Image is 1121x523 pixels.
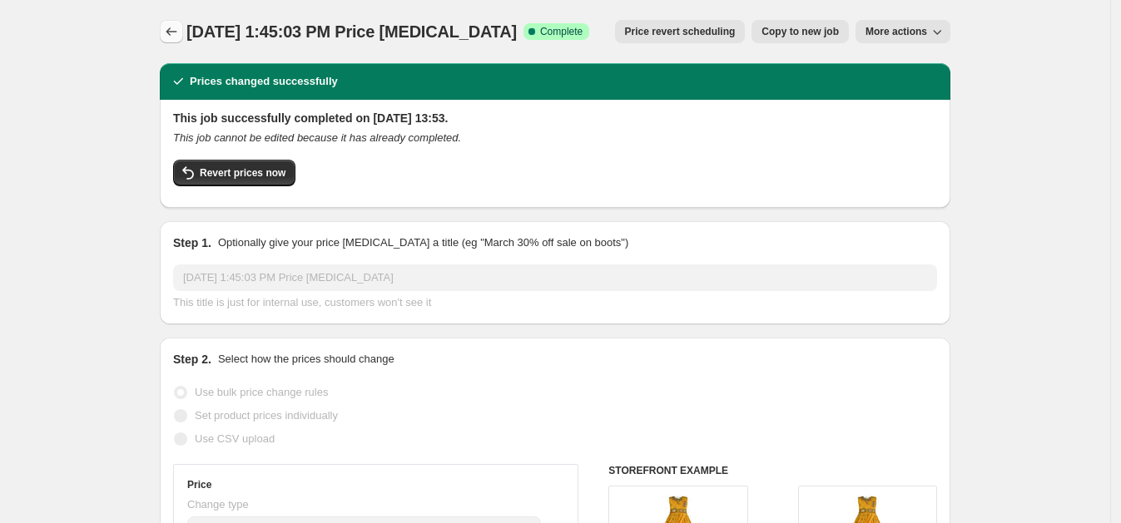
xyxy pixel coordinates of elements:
span: More actions [866,25,927,38]
input: 30% off holiday sale [173,264,937,291]
span: This title is just for internal use, customers won't see it [173,296,431,308]
span: Change type [187,498,249,511]
span: Use bulk price change rules [195,386,328,398]
span: [DATE] 1:45:03 PM Price [MEDICAL_DATA] [186,22,517,41]
i: This job cannot be edited because it has already completed. [173,131,461,144]
span: Complete [540,25,583,38]
button: More actions [856,20,950,43]
span: Set product prices individually [195,409,338,422]
p: Select how the prices should change [218,351,394,368]
h3: Price [187,478,211,491]
p: Optionally give your price [MEDICAL_DATA] a title (eg "March 30% off sale on boots") [218,234,628,251]
h6: STOREFRONT EXAMPLE [608,464,937,477]
button: Copy to new job [751,20,849,43]
button: Revert prices now [173,160,295,186]
h2: This job successfully completed on [DATE] 13:53. [173,110,937,126]
h2: Step 1. [173,234,211,251]
h2: Prices changed successfully [190,73,338,90]
span: Price revert scheduling [625,25,736,38]
button: Price change jobs [160,20,183,43]
button: Price revert scheduling [615,20,746,43]
span: Copy to new job [761,25,839,38]
h2: Step 2. [173,351,211,368]
span: Use CSV upload [195,432,275,445]
span: Revert prices now [200,166,285,180]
